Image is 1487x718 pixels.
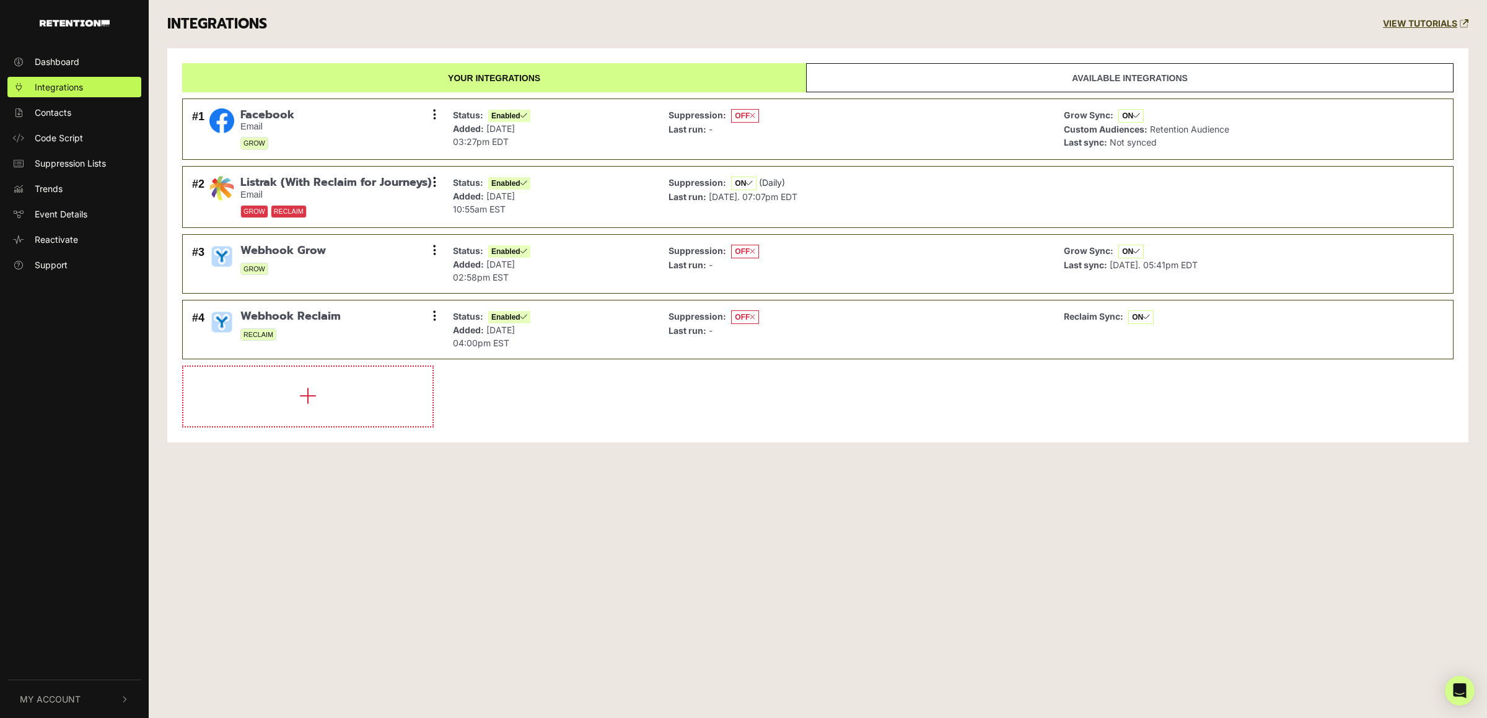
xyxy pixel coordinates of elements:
[1064,311,1123,322] strong: Reclaim Sync:
[35,55,79,68] span: Dashboard
[488,245,530,258] span: Enabled
[192,176,204,218] div: #2
[453,325,484,335] strong: Added:
[209,244,234,269] img: Webhook Grow
[669,177,726,188] strong: Suppression:
[35,157,106,170] span: Suppression Lists
[35,182,63,195] span: Trends
[759,177,785,188] span: (Daily)
[453,123,515,147] span: [DATE] 03:27pm EDT
[240,176,432,190] span: Listrak (With Reclaim for Journeys)
[669,124,706,134] strong: Last run:
[40,20,110,27] img: Retention.com
[7,102,141,123] a: Contacts
[209,310,234,335] img: Webhook Reclaim
[7,128,141,148] a: Code Script
[7,178,141,199] a: Trends
[182,63,806,92] a: Your integrations
[1110,137,1157,147] span: Not synced
[35,258,68,271] span: Support
[488,110,530,122] span: Enabled
[240,328,276,341] span: RECLAIM
[240,205,268,218] span: GROW
[1064,110,1113,120] strong: Grow Sync:
[240,121,294,132] small: Email
[240,263,268,276] span: GROW
[453,123,484,134] strong: Added:
[453,325,515,348] span: [DATE] 04:00pm EST
[709,325,713,336] span: -
[1445,676,1475,706] div: Open Intercom Messenger
[20,693,81,706] span: My Account
[240,137,268,150] span: GROW
[453,191,484,201] strong: Added:
[669,325,706,336] strong: Last run:
[35,81,83,94] span: Integrations
[669,260,706,270] strong: Last run:
[240,190,432,200] small: Email
[35,106,71,119] span: Contacts
[669,110,726,120] strong: Suppression:
[192,244,204,284] div: #3
[669,191,706,202] strong: Last run:
[669,311,726,322] strong: Suppression:
[240,244,326,258] span: Webhook Grow
[7,51,141,72] a: Dashboard
[731,310,759,324] span: OFF
[1064,245,1113,256] strong: Grow Sync:
[731,245,759,258] span: OFF
[7,77,141,97] a: Integrations
[1064,260,1107,270] strong: Last sync:
[7,153,141,173] a: Suppression Lists
[1383,19,1468,29] a: VIEW TUTORIALS
[7,229,141,250] a: Reactivate
[453,259,484,269] strong: Added:
[806,63,1454,92] a: Available integrations
[1118,245,1144,258] span: ON
[709,191,797,202] span: [DATE]. 07:07pm EDT
[240,310,341,323] span: Webhook Reclaim
[271,205,307,218] span: RECLAIM
[1064,137,1107,147] strong: Last sync:
[209,108,234,133] img: Facebook
[1064,124,1147,134] strong: Custom Audiences:
[209,176,234,200] img: Listrak (With Reclaim for Journeys)
[192,310,204,349] div: #4
[488,311,530,323] span: Enabled
[709,124,713,134] span: -
[1118,109,1144,123] span: ON
[167,15,267,33] h3: INTEGRATIONS
[7,204,141,224] a: Event Details
[453,245,483,256] strong: Status:
[192,108,204,151] div: #1
[488,177,530,190] span: Enabled
[7,680,141,718] button: My Account
[731,177,757,190] span: ON
[35,131,83,144] span: Code Script
[453,259,515,282] span: [DATE] 02:58pm EST
[7,255,141,275] a: Support
[709,260,713,270] span: -
[1110,260,1198,270] span: [DATE]. 05:41pm EDT
[1150,124,1229,134] span: Retention Audience
[669,245,726,256] strong: Suppression:
[731,109,759,123] span: OFF
[453,110,483,120] strong: Status:
[35,208,87,221] span: Event Details
[1128,310,1154,324] span: ON
[453,311,483,322] strong: Status:
[453,177,483,188] strong: Status:
[240,108,294,122] span: Facebook
[35,233,78,246] span: Reactivate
